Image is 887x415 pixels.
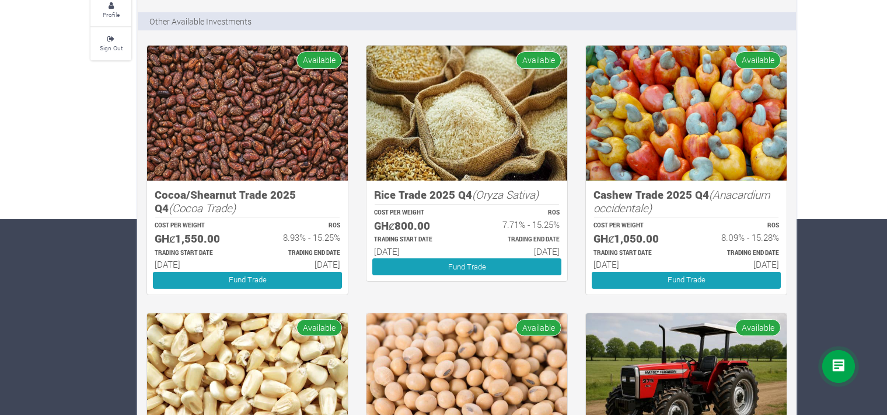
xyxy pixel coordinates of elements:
[258,222,340,230] p: ROS
[147,46,348,181] img: growforme image
[103,11,120,19] small: Profile
[477,219,560,230] h6: 7.71% - 15.25%
[155,232,237,245] h5: GHȼ1,550.00
[153,272,342,289] a: Fund Trade
[697,259,779,269] h6: [DATE]
[477,209,560,217] p: ROS
[697,232,779,243] h6: 8.09% - 15.28%
[697,222,779,230] p: ROS
[593,222,676,230] p: COST PER WEIGHT
[258,249,340,258] p: Estimated Trading End Date
[169,200,236,215] i: (Cocoa Trade)
[155,222,237,230] p: COST PER WEIGHT
[155,249,237,258] p: Estimated Trading Start Date
[258,259,340,269] h6: [DATE]
[374,236,456,244] p: Estimated Trading Start Date
[155,188,340,215] h5: Cocoa/Shearnut Trade 2025 Q4
[477,246,560,257] h6: [DATE]
[593,187,770,215] i: (Anacardium occidentale)
[258,232,340,243] h6: 8.93% - 15.25%
[155,259,237,269] h6: [DATE]
[296,51,342,68] span: Available
[374,219,456,233] h5: GHȼ800.00
[149,15,252,27] p: Other Available Investments
[586,46,787,181] img: growforme image
[735,319,781,336] span: Available
[374,246,456,257] h6: [DATE]
[372,258,561,275] a: Fund Trade
[593,232,676,245] h5: GHȼ1,050.00
[100,44,123,52] small: Sign Out
[735,51,781,68] span: Available
[477,236,560,244] p: Estimated Trading End Date
[90,27,131,60] a: Sign Out
[697,249,779,258] p: Estimated Trading End Date
[516,51,561,68] span: Available
[593,188,779,215] h5: Cashew Trade 2025 Q4
[516,319,561,336] span: Available
[472,187,539,202] i: (Oryza Sativa)
[593,259,676,269] h6: [DATE]
[366,46,567,181] img: growforme image
[374,188,560,202] h5: Rice Trade 2025 Q4
[592,272,781,289] a: Fund Trade
[593,249,676,258] p: Estimated Trading Start Date
[374,209,456,217] p: COST PER WEIGHT
[296,319,342,336] span: Available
